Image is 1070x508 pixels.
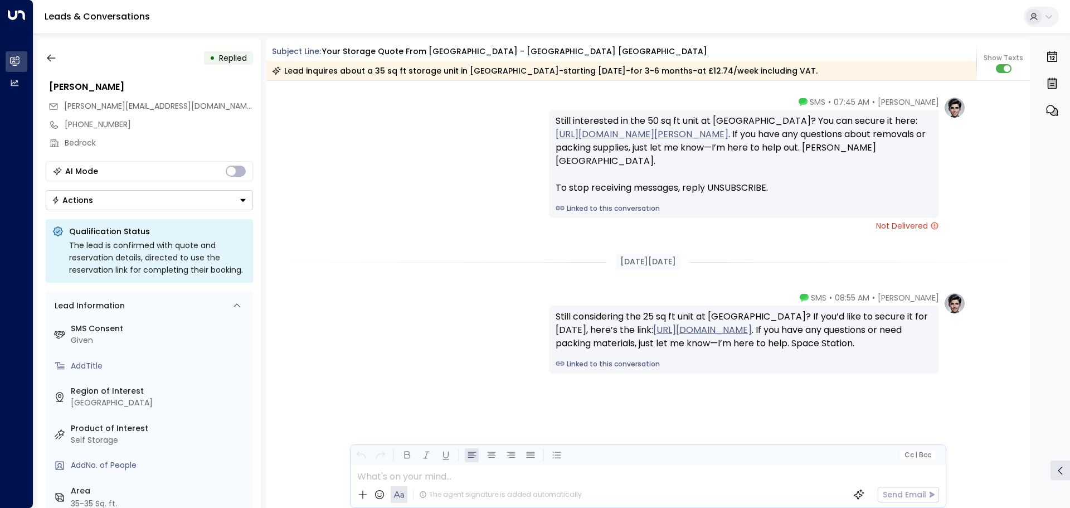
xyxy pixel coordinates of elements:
[64,100,254,112] span: [PERSON_NAME][EMAIL_ADDRESS][DOMAIN_NAME]
[71,335,249,346] div: Given
[64,100,253,112] span: fred.flinstone@bedrock.com
[49,80,253,94] div: [PERSON_NAME]
[419,490,582,500] div: The agent signature is added automatically
[46,190,253,210] button: Actions
[71,485,249,497] label: Area
[65,166,98,177] div: AI Mode
[69,239,246,276] div: The lead is confirmed with quote and reservation details, directed to use the reservation link fo...
[828,96,831,108] span: •
[46,190,253,210] div: Button group with a nested menu
[373,448,387,462] button: Redo
[835,292,869,303] span: 08:55 AM
[872,96,875,108] span: •
[71,385,249,397] label: Region of Interest
[834,96,869,108] span: 07:45 AM
[616,254,680,270] div: [DATE][DATE]
[71,459,249,471] div: AddNo. of People
[65,137,253,149] div: Bedrock
[71,397,249,409] div: [GEOGRAPHIC_DATA]
[876,220,939,231] span: Not Delivered
[272,46,321,57] span: Subject Line:
[71,423,249,434] label: Product of Interest
[71,360,249,372] div: AddTitle
[943,292,966,315] img: profile-logo.png
[984,53,1023,63] span: Show Texts
[810,96,825,108] span: SMS
[899,450,935,461] button: Cc|Bcc
[556,359,932,369] a: Linked to this conversation
[556,114,932,195] div: Still interested in the 50 sq ft unit at [GEOGRAPHIC_DATA]? You can secure it here: . If you have...
[872,292,875,303] span: •
[904,451,931,459] span: Cc Bcc
[65,119,253,130] div: [PHONE_NUMBER]
[878,292,939,303] span: [PERSON_NAME]
[51,300,125,312] div: Lead Information
[45,10,150,23] a: Leads & Conversations
[272,65,818,76] div: Lead inquires about a 35 sq ft storage unit in [GEOGRAPHIC_DATA]-starting [DATE]-for 3-6 months-a...
[878,96,939,108] span: [PERSON_NAME]
[219,52,247,64] span: Replied
[915,451,917,459] span: |
[52,195,93,205] div: Actions
[556,310,932,350] div: Still considering the 25 sq ft unit at [GEOGRAPHIC_DATA]? If you’d like to secure it for [DATE], ...
[71,434,249,446] div: Self Storage
[556,128,728,141] a: [URL][DOMAIN_NAME][PERSON_NAME]
[71,323,249,335] label: SMS Consent
[210,48,215,68] div: •
[811,292,826,303] span: SMS
[69,226,246,237] p: Qualification Status
[943,96,966,119] img: profile-logo.png
[354,448,368,462] button: Undo
[556,204,932,214] a: Linked to this conversation
[653,323,752,337] a: [URL][DOMAIN_NAME]
[322,46,707,57] div: Your storage quote from [GEOGRAPHIC_DATA] - [GEOGRAPHIC_DATA] [GEOGRAPHIC_DATA]
[829,292,832,303] span: •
